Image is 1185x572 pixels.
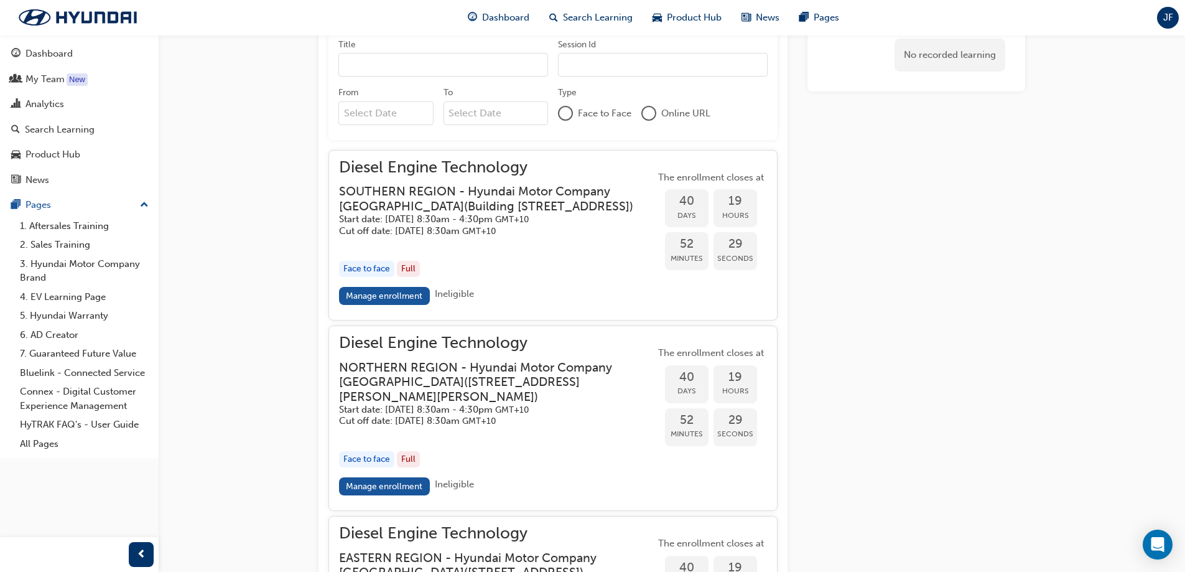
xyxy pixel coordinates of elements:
div: Search Learning [25,123,95,137]
span: pages-icon [11,200,21,211]
img: Trak [6,4,149,30]
span: Minutes [665,251,709,266]
span: Australian Eastern Standard Time GMT+10 [462,416,496,426]
div: My Team [26,72,65,87]
span: 29 [713,413,757,428]
div: Session Id [558,39,596,51]
span: Minutes [665,427,709,441]
a: 1. Aftersales Training [15,217,154,236]
input: From [338,101,434,125]
span: Ineligible [435,479,474,490]
span: car-icon [11,149,21,161]
a: Analytics [5,93,154,116]
div: From [338,87,358,99]
a: Manage enrollment [339,477,430,495]
a: All Pages [15,434,154,454]
span: Pages [814,11,839,25]
div: News [26,173,49,187]
span: Diesel Engine Technology [339,527,655,541]
div: Open Intercom Messenger [1143,530,1173,560]
a: news-iconNews [732,5,789,30]
button: Pages [5,194,154,217]
span: search-icon [549,10,558,26]
h5: Start date: [DATE] 8:30am - 4:30pm [339,213,635,225]
span: up-icon [140,197,149,213]
a: Search Learning [5,118,154,141]
div: Tooltip anchor [67,73,88,86]
div: Product Hub [26,148,80,162]
h3: NORTHERN REGION - Hyundai Motor Company [GEOGRAPHIC_DATA] ( [STREET_ADDRESS][PERSON_NAME][PERSON_... [339,360,635,404]
a: car-iconProduct Hub [643,5,732,30]
h3: SOUTHERN REGION - Hyundai Motor Company [GEOGRAPHIC_DATA] ( Building [STREET_ADDRESS] ) [339,184,635,213]
span: Product Hub [667,11,722,25]
span: JF [1163,11,1173,25]
span: Diesel Engine Technology [339,336,655,350]
span: Days [665,384,709,398]
div: Analytics [26,97,64,111]
button: Diesel Engine TechnologySOUTHERN REGION - Hyundai Motor Company [GEOGRAPHIC_DATA](Building [STREE... [339,161,767,310]
span: 29 [713,237,757,251]
button: Diesel Engine TechnologyNORTHERN REGION - Hyundai Motor Company [GEOGRAPHIC_DATA]([STREET_ADDRESS... [339,336,767,500]
span: Hours [713,384,757,398]
a: 7. Guaranteed Future Value [15,344,154,363]
a: search-iconSearch Learning [539,5,643,30]
span: Ineligible [435,288,474,299]
span: prev-icon [137,547,146,563]
span: The enrollment closes at [655,346,767,360]
span: Dashboard [482,11,529,25]
span: Seconds [713,251,757,266]
span: 19 [713,370,757,385]
span: 40 [665,194,709,209]
a: 2. Sales Training [15,235,154,255]
a: Dashboard [5,42,154,65]
span: Australian Eastern Standard Time GMT+10 [495,214,529,225]
a: 6. AD Creator [15,326,154,345]
input: To [444,101,549,125]
span: The enrollment closes at [655,537,767,551]
input: Title [338,53,548,77]
a: News [5,169,154,192]
span: Australian Eastern Standard Time GMT+10 [495,405,529,415]
button: JF [1157,7,1179,29]
div: Pages [26,198,51,212]
span: chart-icon [11,99,21,110]
span: search-icon [11,124,20,136]
a: HyTRAK FAQ's - User Guide [15,415,154,434]
span: 52 [665,237,709,251]
h5: Cut off date: [DATE] 8:30am [339,225,635,237]
span: Australian Eastern Standard Time GMT+10 [462,226,496,237]
span: pages-icon [799,10,809,26]
span: guage-icon [468,10,477,26]
span: Face to Face [578,106,631,121]
a: 4. EV Learning Page [15,288,154,307]
div: To [444,87,453,99]
div: Face to face [339,451,394,468]
a: Bluelink - Connected Service [15,363,154,383]
a: Connex - Digital Customer Experience Management [15,382,154,415]
span: news-icon [11,175,21,186]
div: Full [397,451,420,468]
span: guage-icon [11,49,21,60]
a: pages-iconPages [789,5,849,30]
span: Search Learning [563,11,633,25]
a: My Team [5,68,154,91]
a: 5. Hyundai Warranty [15,306,154,326]
div: Face to face [339,261,394,278]
span: people-icon [11,74,21,85]
button: DashboardMy TeamAnalyticsSearch LearningProduct HubNews [5,40,154,194]
div: Dashboard [26,47,73,61]
a: Product Hub [5,143,154,166]
span: Days [665,209,709,223]
a: guage-iconDashboard [458,5,539,30]
div: Title [338,39,356,51]
span: 40 [665,370,709,385]
div: No recorded learning [895,39,1005,72]
div: Full [397,261,420,278]
a: Manage enrollment [339,287,430,305]
span: Hours [713,209,757,223]
span: Online URL [661,106,710,121]
span: 52 [665,413,709,428]
span: Seconds [713,427,757,441]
